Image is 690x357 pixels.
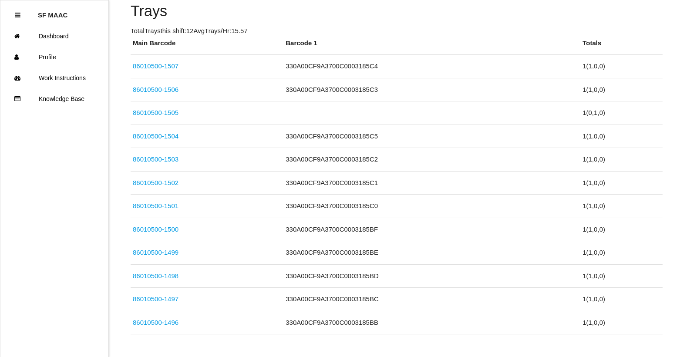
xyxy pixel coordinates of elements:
th: Main Barcode [131,38,283,55]
p: Total Trays this shift: 12 Avg Trays /Hr: 15.57 [131,26,663,36]
td: 1 ( 1 , 0 , 0 ) [580,241,662,265]
td: 330A00CF9A3700C0003185C3 [283,78,580,101]
a: Profile [0,47,108,67]
td: 330A00CF9A3700C0003185BC [283,288,580,311]
td: 330A00CF9A3700C0003185BB [283,311,580,334]
a: 86010500-1500 [133,226,178,233]
a: Work Instructions [0,67,108,88]
td: 1 ( 1 , 0 , 0 ) [580,311,662,334]
th: Totals [580,38,662,55]
td: 330A00CF9A3700C0003185BE [283,241,580,265]
div: Close [15,5,20,26]
a: 86010500-1503 [133,155,178,163]
td: 1 ( 1 , 0 , 0 ) [580,218,662,241]
td: 330A00CF9A3700C0003185BF [283,218,580,241]
td: 1 ( 1 , 0 , 0 ) [580,55,662,78]
a: 86010500-1498 [133,272,178,280]
a: 86010500-1501 [133,202,178,209]
a: 86010500-1506 [133,86,178,93]
td: 1 ( 1 , 0 , 0 ) [580,78,662,101]
a: Knowledge Base [0,88,108,109]
a: 86010500-1505 [133,109,178,116]
td: 330A00CF9A3700C0003185C1 [283,171,580,195]
a: Dashboard [0,26,108,47]
td: 1 ( 1 , 0 , 0 ) [580,148,662,172]
td: 1 ( 1 , 0 , 0 ) [580,195,662,218]
td: 1 ( 1 , 0 , 0 ) [580,171,662,195]
th: Barcode 1 [283,38,580,55]
p: SF MAAC [38,5,67,19]
td: 1 ( 1 , 0 , 0 ) [580,264,662,288]
h4: Trays [131,3,663,20]
a: 86010500-1507 [133,62,178,70]
a: 86010500-1502 [133,179,178,186]
a: 86010500-1504 [133,132,178,140]
td: 330A00CF9A3700C0003185C5 [283,125,580,148]
td: 1 ( 1 , 0 , 0 ) [580,125,662,148]
a: 86010500-1496 [133,319,178,326]
a: 86010500-1497 [133,295,178,303]
td: 330A00CF9A3700C0003185C0 [283,195,580,218]
td: 330A00CF9A3700C0003185BD [283,264,580,288]
td: 330A00CF9A3700C0003185C4 [283,55,580,78]
td: 330A00CF9A3700C0003185C2 [283,148,580,172]
td: 1 ( 1 , 0 , 0 ) [580,288,662,311]
td: 1 ( 0 , 1 , 0 ) [580,101,662,125]
a: 86010500-1499 [133,249,178,256]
